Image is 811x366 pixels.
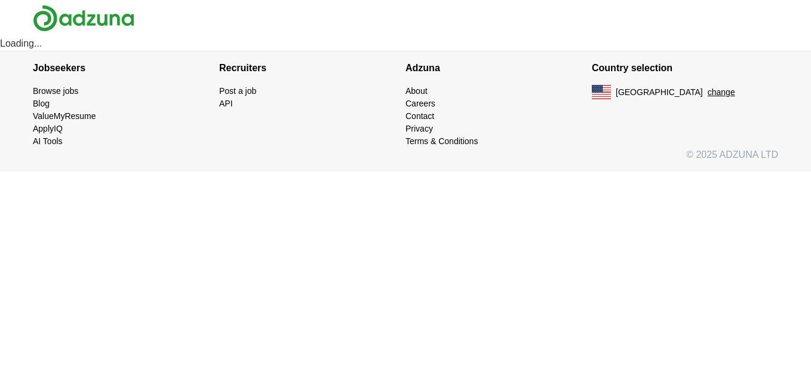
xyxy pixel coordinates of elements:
a: AI Tools [33,136,63,146]
a: Terms & Conditions [405,136,478,146]
button: change [708,86,735,99]
a: Browse jobs [33,86,78,96]
div: © 2025 ADZUNA LTD [23,148,788,172]
a: ApplyIQ [33,124,63,133]
a: Privacy [405,124,433,133]
a: API [219,99,233,108]
span: [GEOGRAPHIC_DATA] [616,86,703,99]
img: Adzuna logo [33,5,134,32]
a: ValueMyResume [33,111,96,121]
img: US flag [592,85,611,99]
a: Post a job [219,86,256,96]
a: Contact [405,111,434,121]
a: About [405,86,428,96]
a: Careers [405,99,435,108]
a: Blog [33,99,50,108]
h4: Country selection [592,51,778,85]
